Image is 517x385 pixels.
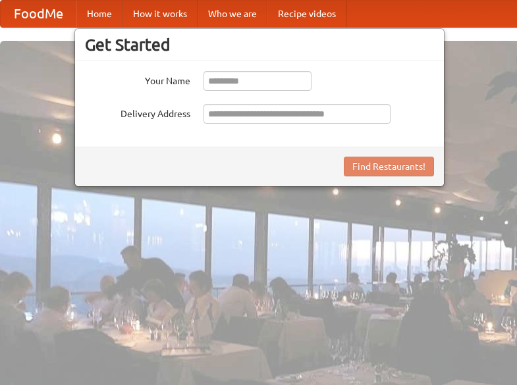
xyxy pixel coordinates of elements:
[85,104,190,120] label: Delivery Address
[267,1,346,27] a: Recipe videos
[344,157,434,176] button: Find Restaurants!
[122,1,198,27] a: How it works
[76,1,122,27] a: Home
[198,1,267,27] a: Who we are
[85,35,434,55] h3: Get Started
[85,71,190,88] label: Your Name
[1,1,76,27] a: FoodMe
